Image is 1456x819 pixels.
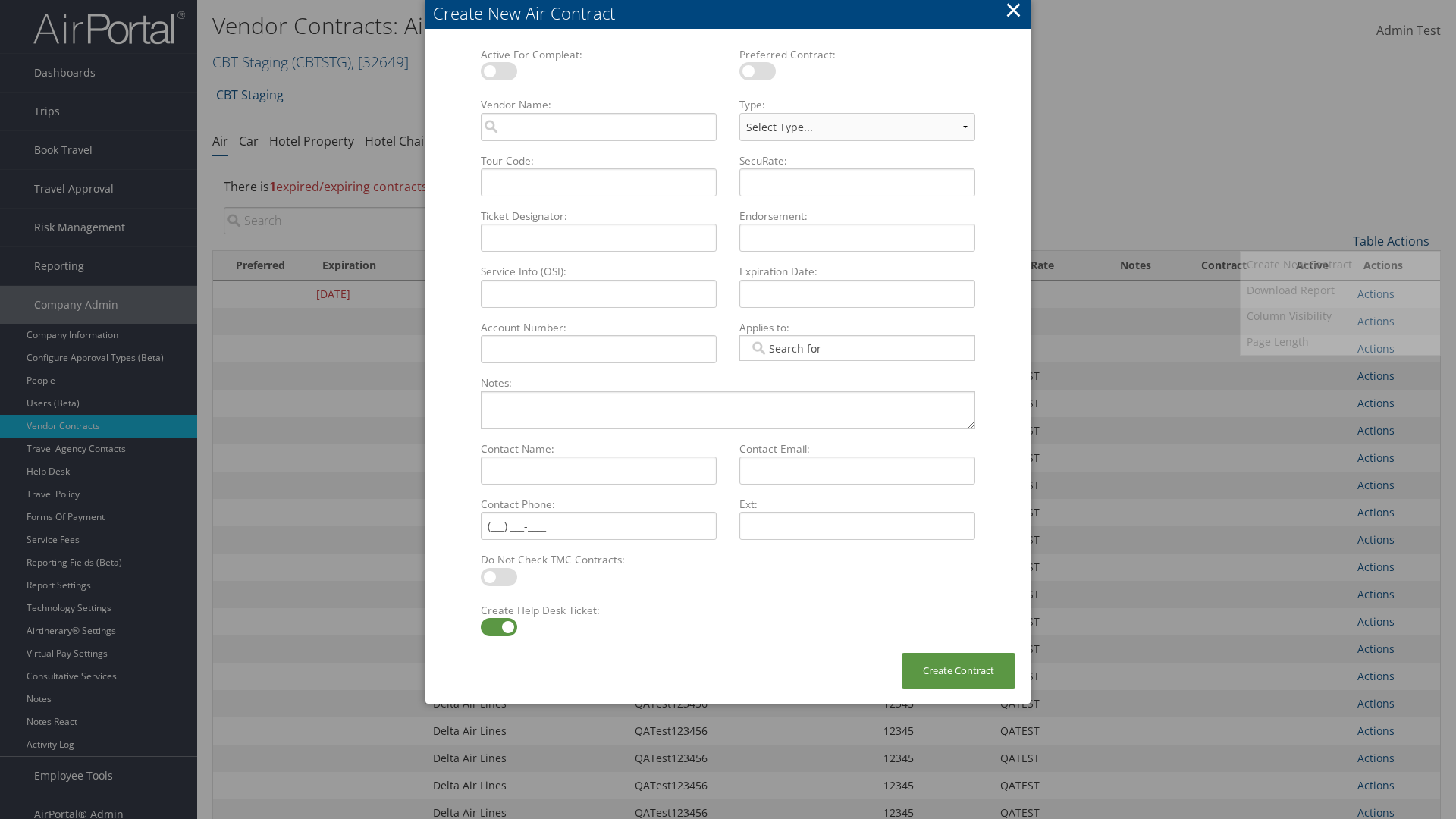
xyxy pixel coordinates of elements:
[475,209,723,224] label: Ticket Designator:
[739,224,975,252] input: Endorsement:
[475,264,723,279] label: Service Info (OSI):
[739,457,975,485] input: Contact Email:
[433,2,1031,25] div: Create New Air Contract
[475,552,723,567] label: Do Not Check TMC Contracts:
[481,335,717,363] input: Account Number:
[475,441,723,457] label: Contact Name:
[481,224,717,252] input: Ticket Designator:
[739,280,975,308] input: Expiration Date:
[739,113,975,141] select: Type:
[475,497,723,512] label: Contact Phone:
[1241,303,1440,329] a: Column Visibility
[475,47,723,62] label: Active For Compleat:
[475,153,723,168] label: Tour Code:
[733,441,981,457] label: Contact Email:
[749,340,834,356] input: Applies to:
[1241,329,1440,355] a: Page Length
[475,603,723,618] label: Create Help Desk Ticket:
[739,512,975,540] input: Ext:
[475,320,723,335] label: Account Number:
[733,153,981,168] label: SecuRate:
[481,457,717,485] input: Contact Name:
[481,168,717,196] input: Tour Code:
[1241,278,1440,303] a: Download Report
[733,47,981,62] label: Preferred Contract:
[475,375,981,391] label: Notes:
[902,653,1015,689] button: Create Contract
[475,97,723,112] label: Vendor Name:
[733,97,981,112] label: Type:
[481,512,717,540] input: Contact Phone:
[1241,252,1440,278] a: Create New Contract
[481,113,717,141] input: Vendor Name:
[733,209,981,224] label: Endorsement:
[481,391,975,429] textarea: Notes:
[733,264,981,279] label: Expiration Date:
[739,168,975,196] input: SecuRate:
[733,320,981,335] label: Applies to:
[733,497,981,512] label: Ext:
[481,280,717,308] input: Service Info (OSI):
